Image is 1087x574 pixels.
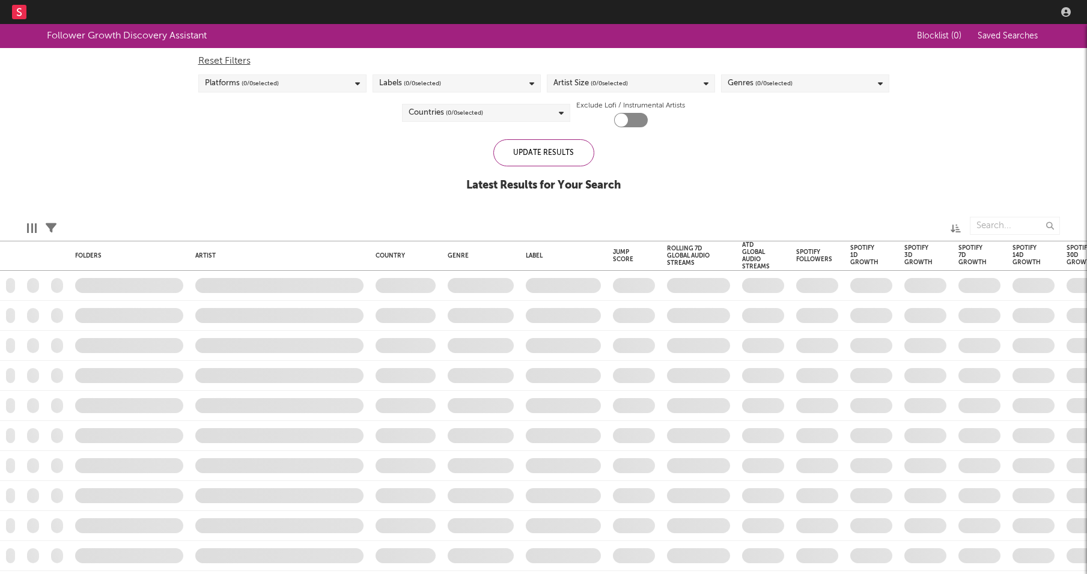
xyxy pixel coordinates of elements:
[195,252,358,259] div: Artist
[850,244,878,266] div: Spotify 1D Growth
[755,76,793,91] span: ( 0 / 0 selected)
[978,32,1040,40] span: Saved Searches
[951,32,961,40] span: ( 0 )
[376,252,430,259] div: Country
[958,244,987,266] div: Spotify 7D Growth
[974,31,1040,41] button: Saved Searches
[205,76,279,91] div: Platforms
[576,98,685,113] label: Exclude Lofi / Instrumental Artists
[904,244,933,266] div: Spotify 3D Growth
[466,178,621,193] div: Latest Results for Your Search
[728,76,793,91] div: Genres
[591,76,628,91] span: ( 0 / 0 selected)
[27,211,37,246] div: Edit Columns
[613,249,637,263] div: Jump Score
[553,76,628,91] div: Artist Size
[448,252,508,259] div: Genre
[667,245,712,267] div: Rolling 7D Global Audio Streams
[47,29,207,43] div: Follower Growth Discovery Assistant
[446,106,483,120] span: ( 0 / 0 selected)
[493,139,594,166] div: Update Results
[526,252,595,259] div: Label
[379,76,441,91] div: Labels
[198,54,889,68] div: Reset Filters
[742,241,770,270] div: ATD Global Audio Streams
[404,76,441,91] span: ( 0 / 0 selected)
[1012,244,1041,266] div: Spotify 14D Growth
[917,32,961,40] span: Blocklist
[75,252,165,259] div: Folders
[242,76,279,91] span: ( 0 / 0 selected)
[970,217,1060,235] input: Search...
[46,211,56,246] div: Filters
[796,249,832,263] div: Spotify Followers
[409,106,483,120] div: Countries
